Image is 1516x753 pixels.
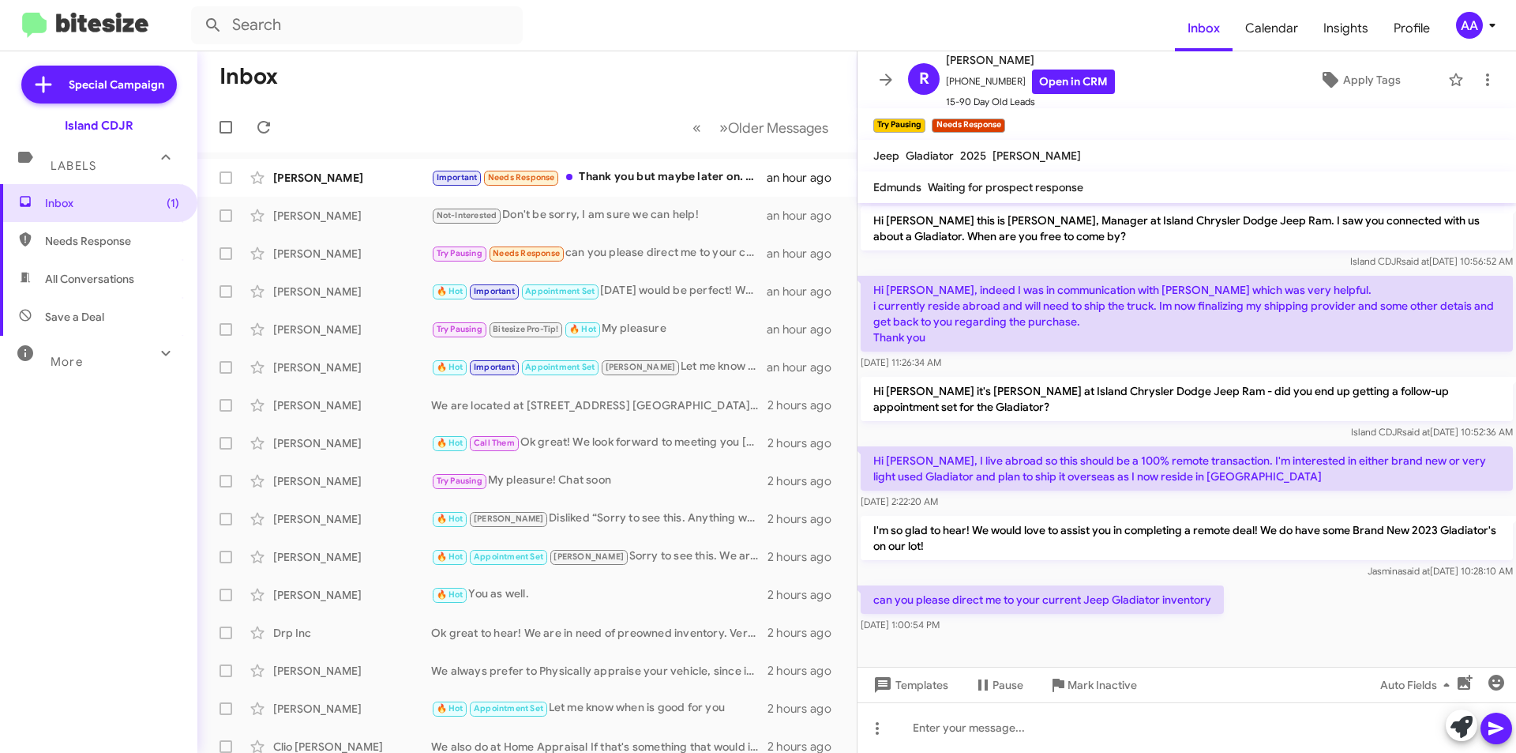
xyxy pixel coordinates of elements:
div: an hour ago [767,360,844,375]
span: Inbox [1175,6,1233,51]
span: Waiting for prospect response [928,180,1083,194]
span: [PERSON_NAME] [606,362,676,372]
p: Hi [PERSON_NAME], I live abroad so this should be a 100% remote transaction. I'm interested in ei... [861,446,1513,491]
span: Inbox [45,195,179,211]
p: Hi [PERSON_NAME] it's [PERSON_NAME] at Island Chrysler Dodge Jeep Ram - did you end up getting a ... [861,377,1513,421]
span: 🔥 Hot [437,286,463,296]
span: Save a Deal [45,309,104,325]
span: 🔥 Hot [437,362,463,372]
span: Auto Fields [1380,671,1456,699]
button: Auto Fields [1368,671,1469,699]
div: [PERSON_NAME] [273,322,431,337]
span: Appointment Set [474,703,543,713]
span: Gladiator [906,149,954,163]
span: Important [474,286,515,296]
a: Insights [1311,6,1381,51]
span: Island CDJR [DATE] 10:52:36 AM [1351,426,1513,438]
div: Island CDJR [65,118,133,134]
span: Bitesize Pro-Tip! [493,324,558,334]
span: Not-Interested [437,210,497,220]
span: [DATE] 1:00:54 PM [861,619,940,631]
div: an hour ago [767,284,844,299]
span: Important [474,362,515,372]
span: Try Pausing [437,248,482,258]
span: 🔥 Hot [437,514,463,524]
div: 2 hours ago [767,435,844,451]
span: [PERSON_NAME] [993,149,1081,163]
p: Hi [PERSON_NAME] this is [PERSON_NAME], Manager at Island Chrysler Dodge Jeep Ram. I saw you conn... [861,206,1513,250]
span: Edmunds [873,180,921,194]
div: [PERSON_NAME] [273,360,431,375]
span: said at [1402,565,1430,577]
input: Search [191,6,523,44]
span: Jeep [873,149,899,163]
span: Island CDJR [DATE] 10:56:52 AM [1350,255,1513,267]
span: Labels [51,159,96,173]
span: 15-90 Day Old Leads [946,94,1115,110]
div: an hour ago [767,208,844,224]
span: 🔥 Hot [569,324,596,334]
div: Disliked “Sorry to see this. Anything we can do to help?” [431,510,767,528]
button: Mark Inactive [1036,671,1150,699]
span: Needs Response [45,233,179,249]
span: [PERSON_NAME] [946,51,1115,70]
span: Special Campaign [69,77,164,92]
div: AA [1456,12,1483,39]
span: Important [437,172,478,183]
button: AA [1443,12,1499,39]
div: 2 hours ago [767,473,844,489]
span: Appointment Set [525,286,595,296]
div: My pleasure [431,320,767,338]
span: Appointment Set [525,362,595,372]
div: 2 hours ago [767,663,844,679]
div: 2 hours ago [767,549,844,565]
div: 2 hours ago [767,397,844,413]
div: Don't be sorry, I am sure we can help! [431,206,767,224]
button: Pause [961,671,1036,699]
span: Needs Response [493,248,560,258]
a: Special Campaign [21,66,177,104]
div: [PERSON_NAME] [273,663,431,679]
div: Ok great! We look forward to meeting you [DATE]! [431,434,767,452]
div: Sorry to see this. We are in need of preowned inventory. I am sure we can give you good money for... [431,548,767,566]
span: [PERSON_NAME] [474,514,544,524]
div: We always prefer to Physically appraise your vehicle, since in most cases your vehicle can be wor... [431,663,767,679]
div: [PERSON_NAME] [273,473,431,489]
span: [DATE] 11:26:34 AM [861,356,941,368]
h1: Inbox [220,64,278,89]
button: Next [710,111,838,144]
span: 2025 [960,149,986,163]
a: Open in CRM [1032,70,1115,94]
span: Needs Response [488,172,555,183]
div: 2 hours ago [767,625,844,641]
span: Appointment Set [474,552,543,562]
button: Templates [857,671,961,699]
div: [PERSON_NAME] [273,549,431,565]
span: R [919,66,929,92]
div: Let me know When is a good time to stop by, I do have an availability [DATE] around 2:15p How doe... [431,358,767,376]
span: « [692,118,701,137]
small: Needs Response [932,119,1004,133]
span: [PHONE_NUMBER] [946,70,1115,94]
div: 2 hours ago [767,701,844,717]
span: Templates [870,671,948,699]
button: Previous [683,111,711,144]
span: 🔥 Hot [437,589,463,600]
div: You as well. [431,585,767,604]
p: can you please direct me to your current Jeep Gladiator inventory [861,585,1224,614]
div: [PERSON_NAME] [273,246,431,262]
div: Drp Inc [273,625,431,641]
div: 2 hours ago [767,587,844,603]
span: [PERSON_NAME] [553,552,624,562]
div: can you please direct me to your current Jeep Gladiator inventory [431,244,767,262]
div: [DATE] would be perfect! We look forward to seeing you then! [431,282,767,300]
div: [PERSON_NAME] [273,435,431,451]
div: We are located at [STREET_ADDRESS] [GEOGRAPHIC_DATA], [GEOGRAPHIC_DATA] [431,397,767,413]
div: an hour ago [767,170,844,186]
span: 🔥 Hot [437,438,463,448]
div: [PERSON_NAME] [273,587,431,603]
span: More [51,355,83,369]
small: Try Pausing [873,119,925,133]
p: I'm so glad to hear! We would love to assist you in completing a remote deal! We do have some Bra... [861,516,1513,560]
